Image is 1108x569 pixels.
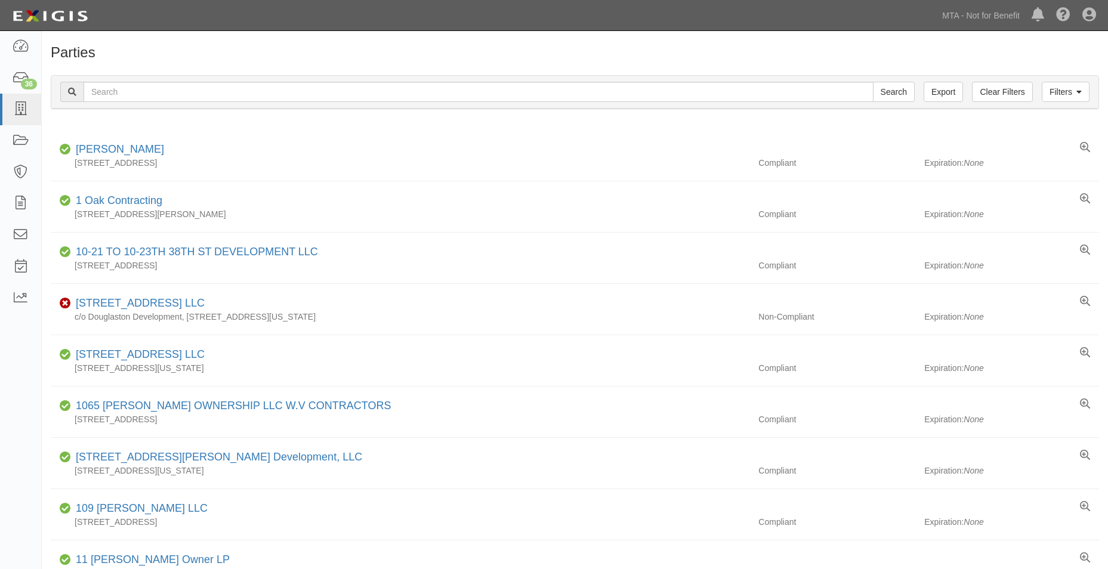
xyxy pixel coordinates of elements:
[51,465,749,477] div: [STREET_ADDRESS][US_STATE]
[71,347,205,363] div: 1065 Atlantic Avenue LLC
[76,246,318,258] a: 10-21 TO 10-23TH 38TH ST DEVELOPMENT LLC
[924,413,1099,425] div: Expiration:
[60,505,71,513] i: Compliant
[71,552,230,568] div: 11 Hoyt Owner LP
[71,296,205,311] div: 1065 Atlantic Avenue LLC
[51,157,749,169] div: [STREET_ADDRESS]
[749,259,924,271] div: Compliant
[76,400,391,412] a: 1065 [PERSON_NAME] OWNERSHIP LLC W.V CONTRACTORS
[1080,193,1090,205] a: View results summary
[76,553,230,565] a: 11 [PERSON_NAME] Owner LP
[1080,552,1090,564] a: View results summary
[924,311,1099,323] div: Expiration:
[964,312,983,321] i: None
[1080,398,1090,410] a: View results summary
[71,245,318,260] div: 10-21 TO 10-23TH 38TH ST DEVELOPMENT LLC
[71,501,208,517] div: 109 Montgomery LLC
[1056,8,1070,23] i: Help Center - Complianz
[21,79,37,89] div: 36
[60,248,71,256] i: Compliant
[964,158,983,168] i: None
[964,261,983,270] i: None
[76,297,205,309] a: [STREET_ADDRESS] LLC
[749,157,924,169] div: Compliant
[71,450,362,465] div: 108 Chambers Street Development, LLC
[1080,501,1090,513] a: View results summary
[76,451,362,463] a: [STREET_ADDRESS][PERSON_NAME] Development, LLC
[76,502,208,514] a: 109 [PERSON_NAME] LLC
[924,82,963,102] a: Export
[71,398,391,414] div: 1065 FULTON OWNERSHIP LLC W.V CONTRACTORS
[60,402,71,410] i: Compliant
[76,348,205,360] a: [STREET_ADDRESS] LLC
[1080,450,1090,462] a: View results summary
[924,259,1099,271] div: Expiration:
[749,208,924,220] div: Compliant
[1080,347,1090,359] a: View results summary
[51,208,749,220] div: [STREET_ADDRESS][PERSON_NAME]
[76,143,164,155] a: [PERSON_NAME]
[60,197,71,205] i: Compliant
[71,142,164,157] div: Lawrence Brunolli
[1080,245,1090,256] a: View results summary
[749,465,924,477] div: Compliant
[60,453,71,462] i: Compliant
[749,413,924,425] div: Compliant
[76,194,162,206] a: 1 Oak Contracting
[924,516,1099,528] div: Expiration:
[60,299,71,308] i: Non-Compliant
[749,311,924,323] div: Non-Compliant
[964,209,983,219] i: None
[749,516,924,528] div: Compliant
[51,516,749,528] div: [STREET_ADDRESS]
[972,82,1032,102] a: Clear Filters
[964,466,983,475] i: None
[873,82,915,102] input: Search
[924,208,1099,220] div: Expiration:
[51,259,749,271] div: [STREET_ADDRESS]
[51,362,749,374] div: [STREET_ADDRESS][US_STATE]
[924,465,1099,477] div: Expiration:
[60,146,71,154] i: Compliant
[1080,296,1090,308] a: View results summary
[924,362,1099,374] div: Expiration:
[84,82,874,102] input: Search
[9,5,91,27] img: Logo
[749,362,924,374] div: Compliant
[51,45,1099,60] h1: Parties
[1042,82,1090,102] a: Filters
[924,157,1099,169] div: Expiration:
[51,413,749,425] div: [STREET_ADDRESS]
[936,4,1026,27] a: MTA - Not for Benefit
[964,517,983,527] i: None
[60,556,71,564] i: Compliant
[964,415,983,424] i: None
[60,351,71,359] i: Compliant
[51,311,749,323] div: c/o Douglaston Development, [STREET_ADDRESS][US_STATE]
[71,193,162,209] div: 1 Oak Contracting
[964,363,983,373] i: None
[1080,142,1090,154] a: View results summary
